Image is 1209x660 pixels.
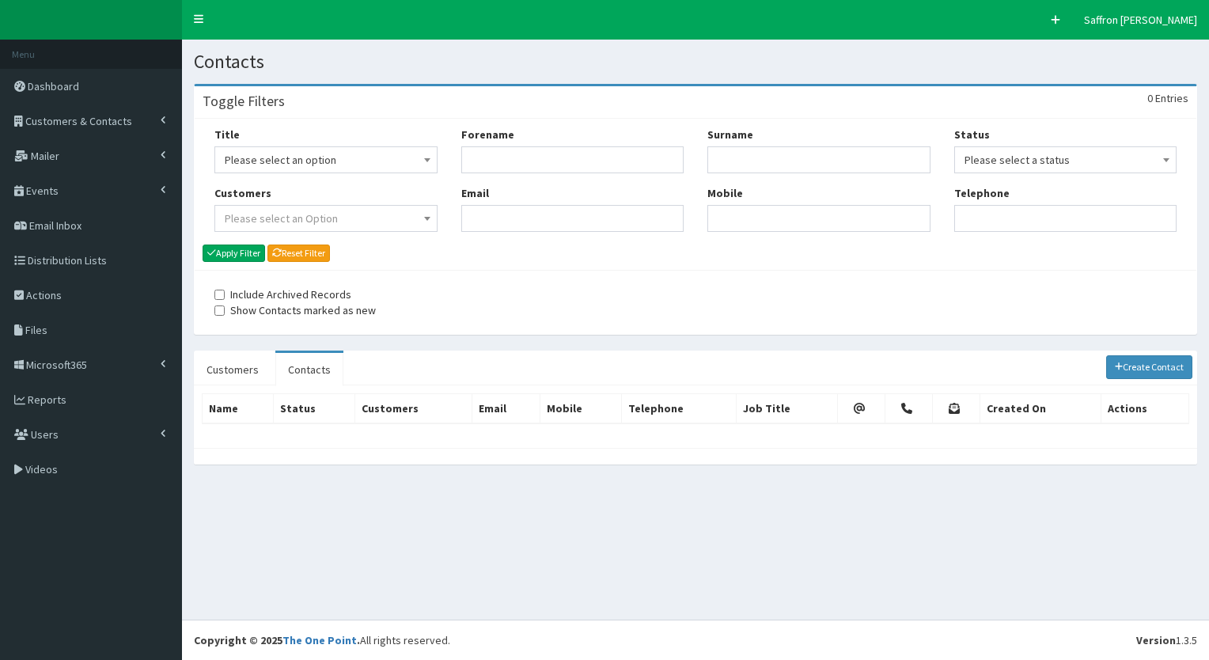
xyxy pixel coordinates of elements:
[1106,355,1193,379] a: Create Contact
[1147,91,1153,105] span: 0
[28,79,79,93] span: Dashboard
[194,353,271,386] a: Customers
[214,146,438,173] span: Please select an option
[1155,91,1188,105] span: Entries
[26,184,59,198] span: Events
[194,51,1197,72] h1: Contacts
[838,393,885,423] th: Email Permission
[354,393,472,423] th: Customers
[885,393,932,423] th: Telephone Permission
[472,393,540,423] th: Email
[980,393,1101,423] th: Created On
[203,245,265,262] button: Apply Filter
[1101,393,1189,423] th: Actions
[1136,633,1176,647] b: Version
[225,211,338,226] span: Please select an Option
[26,288,62,302] span: Actions
[25,323,47,337] span: Files
[25,114,132,128] span: Customers & Contacts
[273,393,354,423] th: Status
[622,393,737,423] th: Telephone
[275,353,343,386] a: Contacts
[214,305,225,316] input: Show Contacts marked as new
[954,127,990,142] label: Status
[31,149,59,163] span: Mailer
[954,185,1010,201] label: Telephone
[25,462,58,476] span: Videos
[214,185,271,201] label: Customers
[707,127,753,142] label: Surname
[31,427,59,442] span: Users
[965,149,1167,171] span: Please select a status
[28,393,66,407] span: Reports
[26,358,87,372] span: Microsoft365
[203,94,285,108] h3: Toggle Filters
[282,633,357,647] a: The One Point
[1084,13,1197,27] span: Saffron [PERSON_NAME]
[214,290,225,300] input: Include Archived Records
[194,633,360,647] strong: Copyright © 2025 .
[214,286,351,302] label: Include Archived Records
[203,393,274,423] th: Name
[267,245,330,262] a: Reset Filter
[182,620,1209,660] footer: All rights reserved.
[214,302,376,318] label: Show Contacts marked as new
[1136,632,1197,648] div: 1.3.5
[540,393,622,423] th: Mobile
[29,218,81,233] span: Email Inbox
[932,393,980,423] th: Post Permission
[461,127,514,142] label: Forename
[461,185,489,201] label: Email
[28,253,107,267] span: Distribution Lists
[707,185,743,201] label: Mobile
[954,146,1177,173] span: Please select a status
[737,393,838,423] th: Job Title
[225,149,427,171] span: Please select an option
[214,127,240,142] label: Title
